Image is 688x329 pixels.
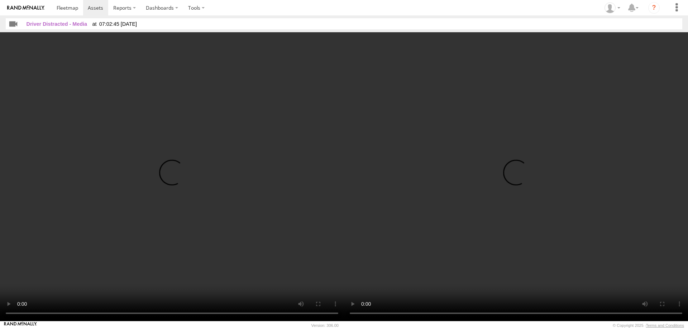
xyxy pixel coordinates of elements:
[92,21,137,27] span: 07:02:45 [DATE]
[27,21,87,27] span: Driver Distracted - Media
[311,323,339,328] div: Version: 306.00
[648,2,660,14] i: ?
[7,5,44,10] img: rand-logo.svg
[613,323,684,328] div: © Copyright 2025 -
[602,3,623,13] div: Samantha Graf
[4,322,37,329] a: Visit our Website
[646,323,684,328] a: Terms and Conditions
